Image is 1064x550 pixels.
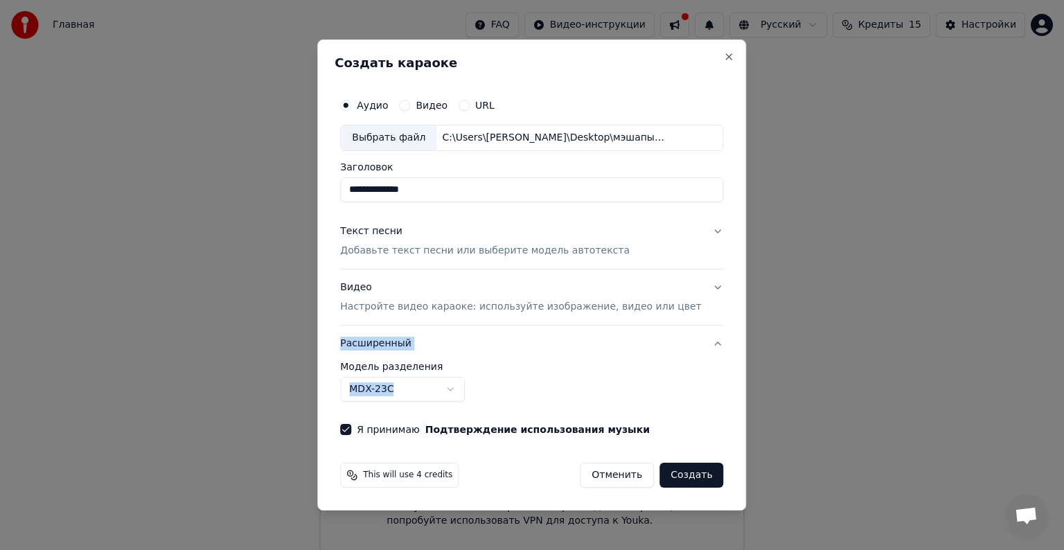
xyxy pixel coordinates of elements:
[580,463,654,488] button: Отменить
[436,131,672,145] div: C:\Users\[PERSON_NAME]\Desktop\мэшапы\небеса драконы.mp3
[340,326,723,362] button: Расширенный
[341,125,436,150] div: Выбрать файл
[340,362,723,413] div: Расширенный
[659,463,723,488] button: Создать
[340,224,402,238] div: Текст песни
[340,213,723,269] button: Текст песниДобавьте текст песни или выберите модель автотекста
[425,425,650,434] button: Я принимаю
[340,362,723,371] label: Модель разделения
[340,281,701,314] div: Видео
[416,100,447,110] label: Видео
[475,100,495,110] label: URL
[335,57,729,69] h2: Создать караоке
[340,244,630,258] p: Добавьте текст песни или выберите модель автотекста
[340,269,723,325] button: ВидеоНастройте видео караоке: используйте изображение, видео или цвет
[340,162,723,172] label: Заголовок
[340,300,701,314] p: Настройте видео караоке: используйте изображение, видео или цвет
[357,100,388,110] label: Аудио
[363,470,452,481] span: This will use 4 credits
[357,425,650,434] label: Я принимаю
